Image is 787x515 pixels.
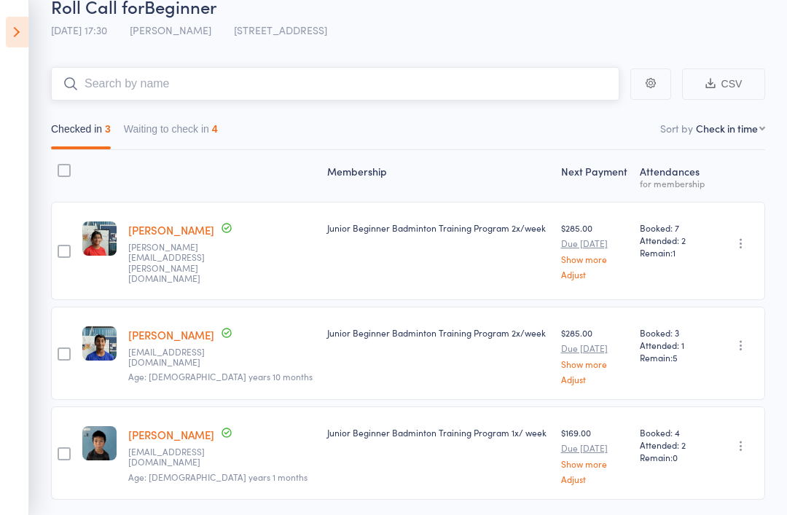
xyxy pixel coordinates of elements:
[555,157,634,195] div: Next Payment
[51,23,107,37] span: [DATE] 17:30
[128,242,223,284] small: erin.mendiola@yahoo.com
[321,157,555,195] div: Membership
[561,459,628,468] a: Show more
[82,221,117,256] img: image1757028715.png
[128,327,214,342] a: [PERSON_NAME]
[128,222,214,237] a: [PERSON_NAME]
[682,68,765,100] button: CSV
[82,426,117,460] img: image1754606320.png
[640,221,705,234] span: Booked: 7
[640,339,705,351] span: Attended: 1
[660,121,693,135] label: Sort by
[640,439,705,451] span: Attended: 2
[640,246,705,259] span: Remain:
[561,343,628,353] small: Due [DATE]
[561,221,628,279] div: $285.00
[673,451,678,463] span: 0
[640,234,705,246] span: Attended: 2
[640,351,705,363] span: Remain:
[128,370,313,382] span: Age: [DEMOGRAPHIC_DATA] years 10 months
[640,326,705,339] span: Booked: 3
[327,326,549,339] div: Junior Beginner Badminton Training Program 2x/week
[234,23,327,37] span: [STREET_ADDRESS]
[561,254,628,264] a: Show more
[673,246,676,259] span: 1
[561,326,628,384] div: $285.00
[561,374,628,384] a: Adjust
[696,121,758,135] div: Check in time
[51,116,111,149] button: Checked in3
[561,238,628,248] small: Due [DATE]
[212,123,218,135] div: 4
[128,347,223,368] small: Divvs18@gmail.com
[561,443,628,453] small: Due [DATE]
[82,326,117,361] img: image1757028788.png
[124,116,218,149] button: Waiting to check in4
[640,178,705,188] div: for membership
[561,426,628,484] div: $169.00
[327,221,549,234] div: Junior Beginner Badminton Training Program 2x/week
[128,427,214,442] a: [PERSON_NAME]
[128,447,223,468] small: fanditjhiu@gmail.com
[561,474,628,484] a: Adjust
[561,270,628,279] a: Adjust
[640,426,705,439] span: Booked: 4
[51,67,619,101] input: Search by name
[640,451,705,463] span: Remain:
[673,351,678,363] span: 5
[327,426,549,439] div: Junior Beginner Badminton Training Program 1x/ week
[130,23,211,37] span: [PERSON_NAME]
[561,359,628,369] a: Show more
[634,157,711,195] div: Atten­dances
[128,471,308,483] span: Age: [DEMOGRAPHIC_DATA] years 1 months
[105,123,111,135] div: 3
